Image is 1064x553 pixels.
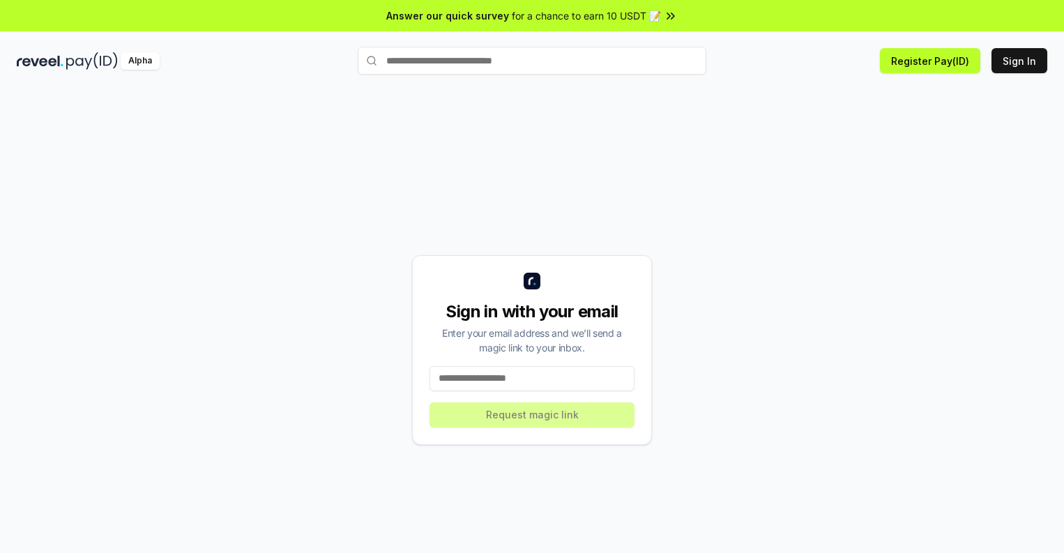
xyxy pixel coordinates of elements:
div: Sign in with your email [430,301,634,323]
button: Register Pay(ID) [880,48,980,73]
div: Enter your email address and we’ll send a magic link to your inbox. [430,326,634,355]
span: for a chance to earn 10 USDT 📝 [512,8,661,23]
div: Alpha [121,52,160,70]
img: pay_id [66,52,118,70]
img: logo_small [524,273,540,289]
img: reveel_dark [17,52,63,70]
button: Sign In [991,48,1047,73]
span: Answer our quick survey [386,8,509,23]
